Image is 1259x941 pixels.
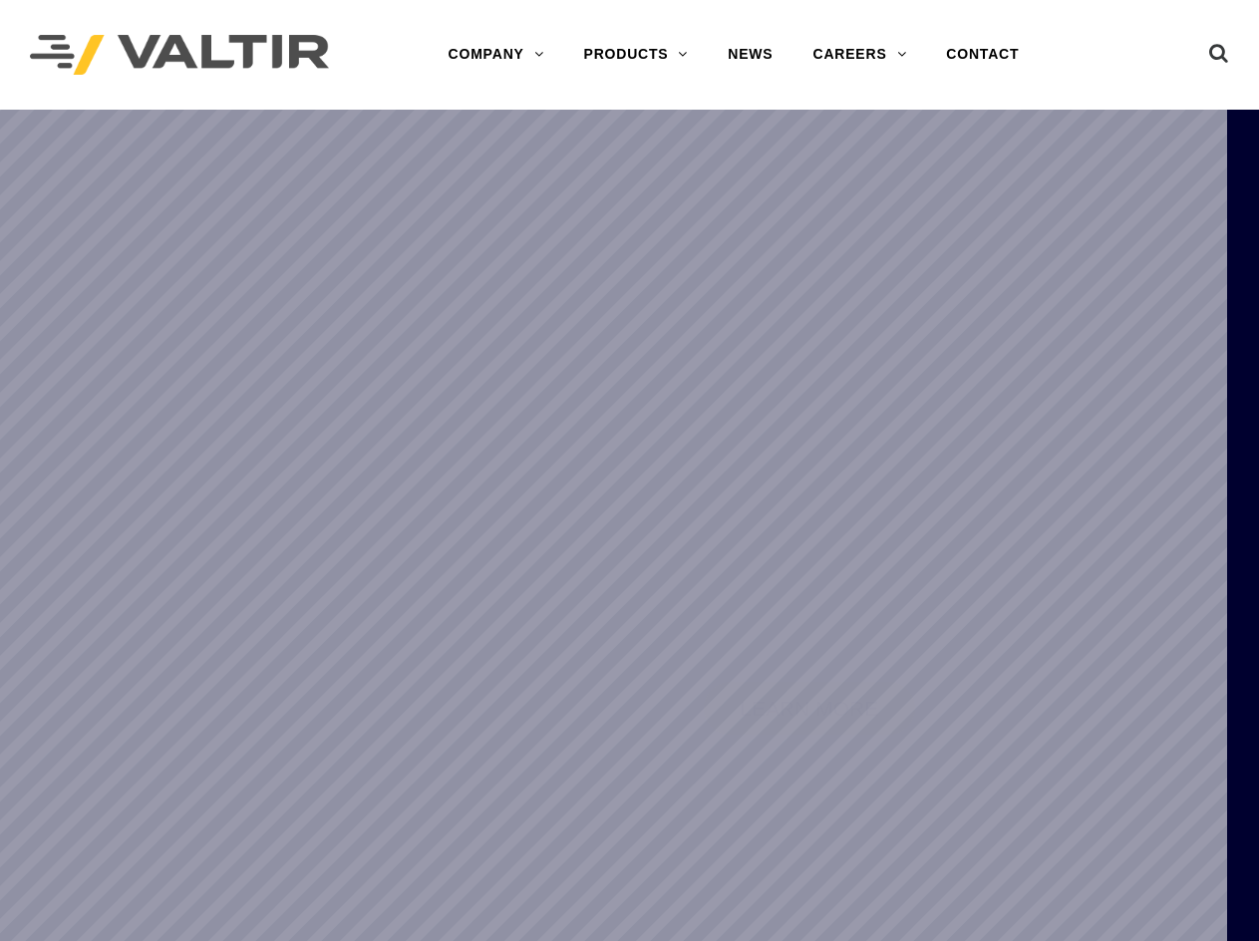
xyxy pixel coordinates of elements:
a: LEARN MORE [704,682,915,735]
a: CONTACT [926,35,1039,75]
a: PRODUCTS [564,35,709,75]
img: Valtir [30,35,329,76]
a: CAREERS [792,35,926,75]
a: NEWS [708,35,792,75]
a: COMPANY [429,35,564,75]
